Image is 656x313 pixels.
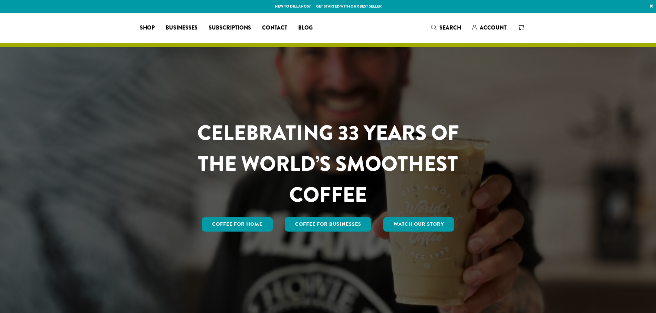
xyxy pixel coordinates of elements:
span: Businesses [166,24,198,32]
a: Get started with our best seller [316,3,382,9]
span: Contact [262,24,287,32]
a: Coffee for Home [202,217,273,232]
span: Blog [298,24,313,32]
a: Search [426,22,467,33]
span: Search [439,24,461,32]
h1: CELEBRATING 33 YEARS OF THE WORLD’S SMOOTHEST COFFEE [177,118,479,210]
span: Subscriptions [209,24,251,32]
a: Coffee For Businesses [285,217,372,232]
a: Watch Our Story [383,217,454,232]
span: Account [480,24,507,32]
a: Shop [134,22,160,33]
span: Shop [140,24,155,32]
